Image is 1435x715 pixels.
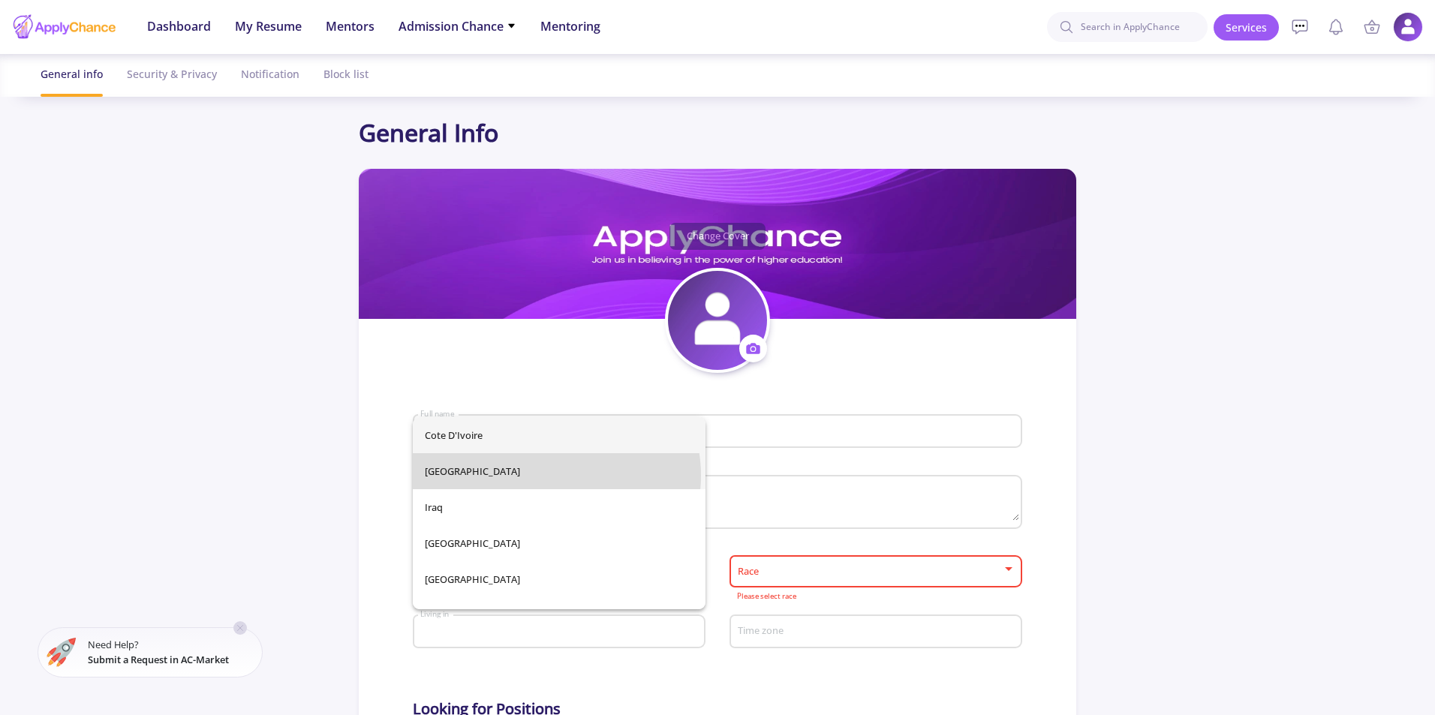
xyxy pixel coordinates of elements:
[669,223,766,250] button: Change Cover
[323,54,369,94] div: Block list
[425,453,693,489] span: [GEOGRAPHIC_DATA]
[425,417,693,453] span: Cote d'Ivoire
[147,17,211,35] span: Dashboard
[425,489,693,525] span: Iraq
[88,638,241,666] small: Need Help?
[326,17,375,35] span: Mentors
[1047,12,1208,42] input: Search in ApplyChance
[41,54,103,94] div: General info
[425,561,693,597] span: [GEOGRAPHIC_DATA]
[88,653,229,666] span: Submit a Request in AC-Market
[235,17,302,35] span: My Resume
[241,54,299,94] div: Notification
[399,17,516,35] span: Admission Chance
[540,17,600,35] span: Mentoring
[47,638,76,667] img: ac-market
[127,54,217,94] div: Security & Privacy
[425,597,693,633] span: [GEOGRAPHIC_DATA]
[425,525,693,561] span: [GEOGRAPHIC_DATA]
[737,593,1015,601] mat-error: Please select race
[1214,14,1279,41] a: Services
[359,115,1076,151] div: General Info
